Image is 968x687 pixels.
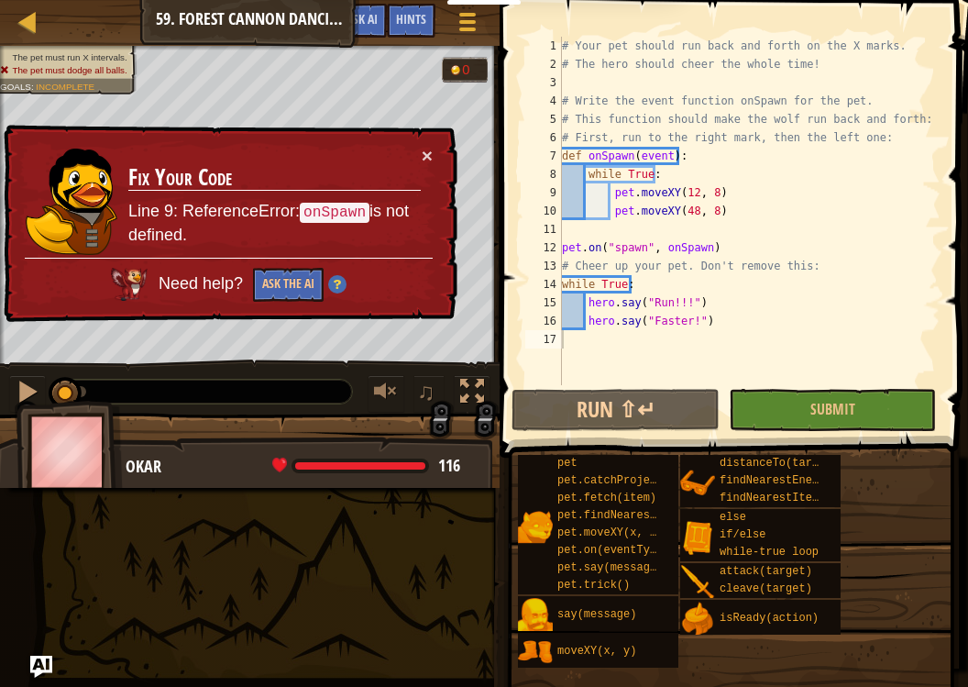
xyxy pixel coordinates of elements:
img: portrait.png [680,565,715,600]
div: 16 [525,312,562,330]
span: pet.on(eventType, handler) [557,544,729,557]
button: Adjust volume [368,375,404,413]
button: Ask the AI [253,268,324,302]
span: : [31,82,36,92]
div: 13 [525,257,562,275]
div: 15 [525,294,562,312]
img: Hint [328,275,346,294]
button: Ask AI [30,656,52,678]
span: isReady(action) [720,612,819,625]
code: onSpawn [300,203,369,223]
span: The pet must dodge all balls. [12,65,126,75]
span: pet.moveXY(x, y) [557,526,663,539]
span: Hints [396,10,426,28]
span: pet [557,457,577,470]
span: findNearestItem() [720,492,831,504]
img: portrait.png [680,602,715,637]
div: 8 [525,165,562,183]
span: moveXY(x, y) [557,645,636,658]
span: Submit [810,399,855,419]
img: portrait.png [518,635,553,670]
div: 0 [462,63,480,77]
button: Show game menu [445,4,490,47]
div: 7 [525,147,562,165]
div: 14 [525,275,562,294]
div: 6 [525,128,562,147]
span: else [720,511,746,524]
span: Need help? [159,274,247,293]
span: pet.findNearestByType(type) [557,509,735,522]
p: Line 9: ReferenceError: is not defined. [128,200,421,248]
span: Ask AI [346,10,378,28]
div: 9 [525,183,562,202]
div: 12 [525,238,562,257]
span: findNearestEnemy() [720,474,839,487]
span: Incomplete [36,82,94,92]
div: 4 [525,92,562,110]
span: 116 [438,454,460,477]
div: Okar [126,455,474,479]
button: ♫ [413,375,445,413]
div: 3 [525,73,562,92]
div: 17 [525,330,562,349]
button: Toggle fullscreen [454,375,490,413]
span: The pet must run X intervals. [12,52,126,62]
img: duck_alejandro.png [26,149,117,255]
span: pet.say(message) [557,561,663,574]
div: 11 [525,220,562,238]
h3: Fix Your Code [128,165,421,191]
img: AI [111,268,148,301]
button: Ctrl + P: Pause [9,375,46,413]
span: cleave(target) [720,582,812,595]
span: while-true loop [720,546,819,559]
button: Ask AI [337,4,387,38]
img: portrait.png [518,598,553,633]
button: Submit [729,389,936,431]
button: × [422,146,433,165]
img: portrait.png [680,520,715,555]
span: pet.catchProjectile(arrow) [557,474,729,487]
img: portrait.png [680,466,715,501]
div: 10 [525,202,562,220]
span: distanceTo(target) [720,457,839,470]
span: pet.trick() [557,579,630,592]
div: Team 'humans' has 0 gold. [442,57,488,83]
span: pet.fetch(item) [557,492,656,504]
div: 5 [525,110,562,128]
img: portrait.png [518,509,553,544]
div: 2 [525,55,562,73]
span: if/else [720,528,765,541]
img: thang_avatar_frame.png [16,401,123,503]
span: attack(target) [720,565,812,578]
span: ♫ [417,378,435,405]
span: say(message) [557,608,636,621]
div: health: 116 / 116 [272,458,460,474]
button: Run ⇧↵ [511,389,719,431]
div: 1 [525,37,562,55]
